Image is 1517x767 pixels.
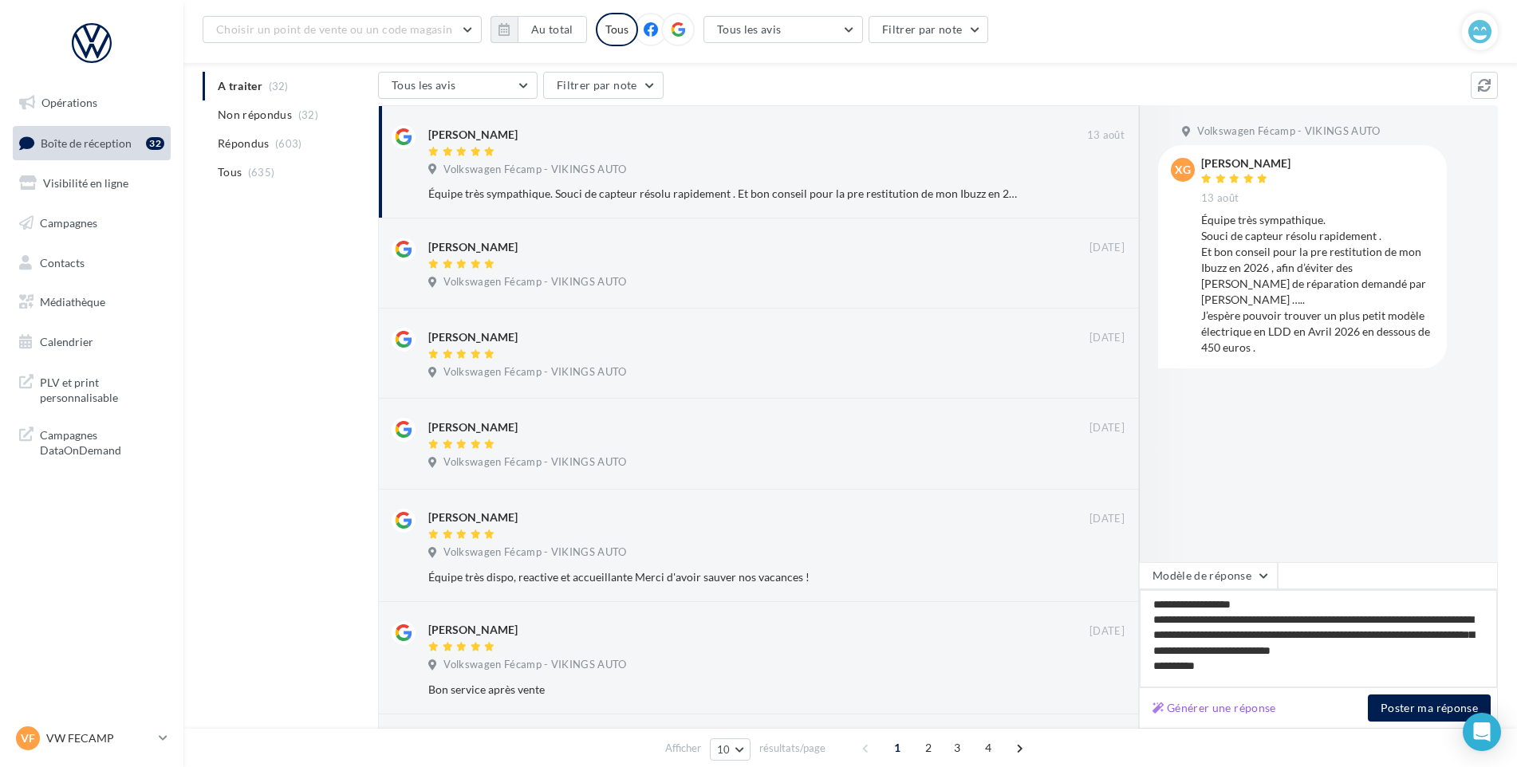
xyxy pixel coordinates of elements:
span: Volkswagen Fécamp - VIKINGS AUTO [443,455,626,470]
span: [DATE] [1089,512,1125,526]
span: Volkswagen Fécamp - VIKINGS AUTO [443,275,626,289]
span: Volkswagen Fécamp - VIKINGS AUTO [443,163,626,177]
span: Volkswagen Fécamp - VIKINGS AUTO [443,545,626,560]
div: Équipe très sympathique. Souci de capteur résolu rapidement . Et bon conseil pour la pre restitut... [428,186,1021,202]
a: VF VW FECAMP [13,723,171,753]
span: Campagnes [40,216,97,230]
a: Campagnes [10,206,174,240]
span: Non répondus [218,107,292,123]
span: résultats/page [759,741,825,756]
span: [DATE] [1089,624,1125,639]
button: Tous les avis [378,72,538,99]
button: Au total [491,16,587,43]
span: Choisir un point de vente ou un code magasin [216,22,452,36]
span: Tous les avis [717,22,782,36]
button: Générer une réponse [1146,698,1283,718]
span: Volkswagen Fécamp - VIKINGS AUTO [443,658,626,672]
button: Choisir un point de vente ou un code magasin [203,16,482,43]
div: [PERSON_NAME] [428,127,518,143]
span: [DATE] [1089,241,1125,255]
div: Open Intercom Messenger [1463,713,1501,751]
div: [PERSON_NAME] [428,419,518,435]
a: Boîte de réception32 [10,126,174,160]
span: (32) [298,108,318,121]
span: 3 [944,735,970,761]
div: [PERSON_NAME] [1201,158,1290,169]
span: 4 [975,735,1001,761]
span: Médiathèque [40,295,105,309]
span: Boîte de réception [41,136,132,149]
div: Tous [596,13,638,46]
span: Afficher [665,741,701,756]
span: 1 [885,735,910,761]
span: (635) [248,166,275,179]
a: PLV et print personnalisable [10,365,174,412]
span: Volkswagen Fécamp - VIKINGS AUTO [443,365,626,380]
span: Répondus [218,136,270,151]
div: Équipe très dispo, reactive et accueillante Merci d'avoir sauver nos vacances ! [428,569,1021,585]
span: Volkswagen Fécamp - VIKINGS AUTO [1197,124,1380,139]
div: [PERSON_NAME] [428,239,518,255]
div: Équipe très sympathique. Souci de capteur résolu rapidement . Et bon conseil pour la pre restitut... [1201,212,1434,356]
button: Au total [518,16,587,43]
a: Visibilité en ligne [10,167,174,200]
a: Calendrier [10,325,174,359]
div: Bon service après vente [428,682,1021,698]
span: PLV et print personnalisable [40,372,164,406]
span: 13 août [1087,128,1125,143]
span: 10 [717,743,731,756]
span: Tous [218,164,242,180]
span: (603) [275,137,302,150]
p: VW FECAMP [46,730,152,746]
span: VF [21,730,35,746]
div: [PERSON_NAME] [428,509,518,525]
a: Contacts [10,246,174,280]
button: 10 [710,738,751,761]
span: Visibilité en ligne [43,176,128,190]
span: [DATE] [1089,331,1125,345]
button: Filtrer par note [869,16,989,43]
span: Contacts [40,255,85,269]
span: XG [1175,162,1191,178]
button: Modèle de réponse [1139,562,1278,589]
span: [DATE] [1089,421,1125,435]
button: Filtrer par note [543,72,664,99]
span: 13 août [1201,191,1239,206]
span: Opérations [41,96,97,109]
a: Opérations [10,86,174,120]
span: Calendrier [40,335,93,348]
a: Campagnes DataOnDemand [10,418,174,465]
div: [PERSON_NAME] [428,622,518,638]
button: Poster ma réponse [1368,694,1491,722]
span: Campagnes DataOnDemand [40,424,164,458]
span: 2 [916,735,941,761]
a: Médiathèque [10,285,174,319]
div: [PERSON_NAME] [428,329,518,345]
div: 32 [146,137,164,150]
span: Tous les avis [392,78,456,92]
button: Tous les avis [703,16,863,43]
